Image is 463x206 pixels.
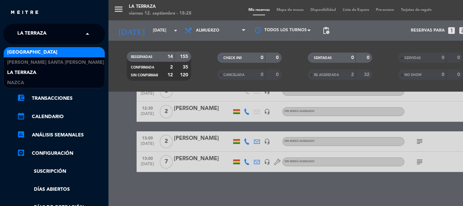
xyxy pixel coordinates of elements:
[17,149,25,157] i: settings_applications
[17,27,46,41] span: La Terraza
[17,94,25,102] i: account_balance_wallet
[7,79,24,87] span: Nazca
[17,149,105,157] a: Configuración
[17,112,25,120] i: calendar_month
[17,130,25,138] i: assessment
[17,168,105,175] a: Suscripción
[10,10,39,15] img: MEITRE
[7,49,57,56] span: [GEOGRAPHIC_DATA]
[7,69,36,77] span: La Terraza
[17,94,105,102] a: account_balance_walletTransacciones
[17,186,105,193] a: Días abiertos
[17,131,105,139] a: assessmentANÁLISIS SEMANALES
[17,113,105,121] a: calendar_monthCalendario
[7,59,104,67] span: [PERSON_NAME] Santa [PERSON_NAME]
